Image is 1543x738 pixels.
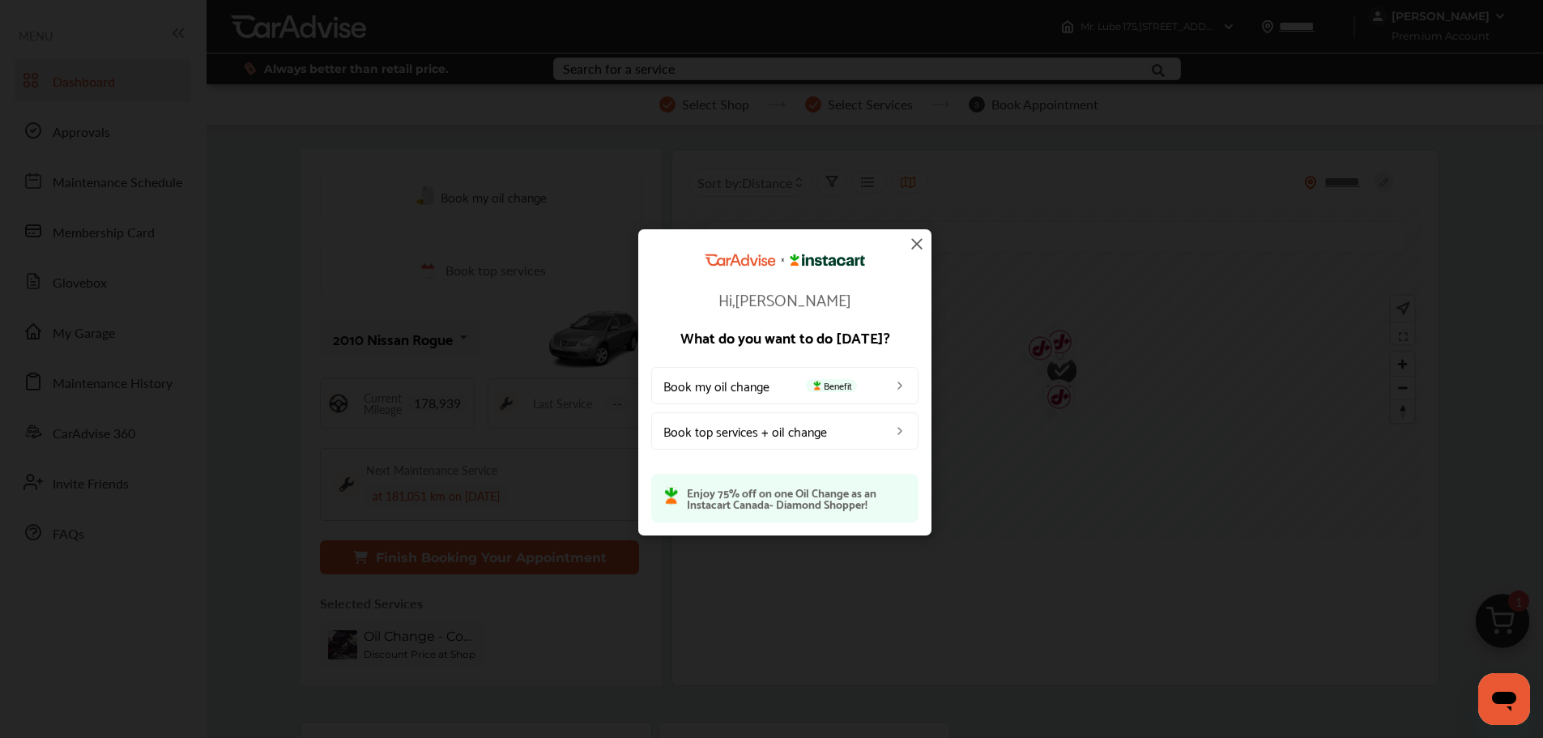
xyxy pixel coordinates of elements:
[687,486,906,509] p: Enjoy 75% off on one Oil Change as an Instacart Canada- Diamond Shopper!
[651,412,919,449] a: Book top services + oil change
[705,254,865,267] img: CarAdvise Instacart Logo
[651,366,919,403] a: Book my oil changeBenefit
[1478,673,1530,725] iframe: Button to launch messaging window
[893,424,906,437] img: left_arrow_icon.0f472efe.svg
[907,234,927,254] img: close-icon.a004319c.svg
[806,378,857,391] span: Benefit
[811,380,824,390] img: instacart-icon.73bd83c2.svg
[664,486,679,504] img: instacart-icon.73bd83c2.svg
[893,378,906,391] img: left_arrow_icon.0f472efe.svg
[651,290,919,306] p: Hi, [PERSON_NAME]
[651,329,919,343] p: What do you want to do [DATE]?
